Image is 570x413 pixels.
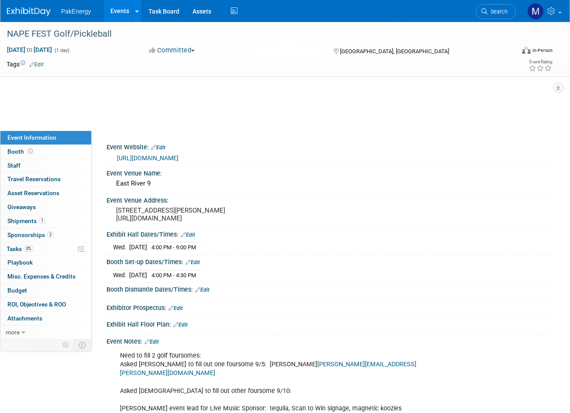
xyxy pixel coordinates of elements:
[0,186,91,200] a: Asset Reservations
[7,259,33,266] span: Playbook
[29,62,44,68] a: Edit
[7,203,36,210] span: Giveaways
[527,3,544,20] img: Michael Hagenbrock
[106,301,553,313] div: Exhibitor Prospectus:
[195,287,209,293] a: Edit
[129,270,147,279] td: [DATE]
[0,270,91,283] a: Misc. Expenses & Credits
[0,200,91,214] a: Giveaways
[340,48,449,55] span: [GEOGRAPHIC_DATA], [GEOGRAPHIC_DATA]
[129,243,147,252] td: [DATE]
[0,326,91,339] a: more
[522,47,531,54] img: Format-Inperson.png
[7,301,66,308] span: ROI, Objectives & ROO
[6,329,20,336] span: more
[7,231,54,238] span: Sponsorships
[106,283,553,294] div: Booth Dismantle Dates/Times:
[181,232,195,238] a: Edit
[7,134,56,141] span: Event Information
[488,8,508,15] span: Search
[0,312,91,325] a: Attachments
[0,284,91,297] a: Budget
[106,318,553,329] div: Exhibit Hall Floor Plan:
[144,339,159,345] a: Edit
[61,8,91,15] span: PakEnergy
[0,242,91,256] a: Tasks0%
[151,272,196,279] span: 4:00 PM - 4:30 PM
[0,298,91,311] a: ROI, Objectives & ROO
[0,214,91,228] a: Shipments1
[7,245,34,252] span: Tasks
[54,48,69,53] span: (1 day)
[473,45,553,59] div: Event Format
[0,228,91,242] a: Sponsorships2
[116,206,283,222] pre: [STREET_ADDRESS][PERSON_NAME] [URL][DOMAIN_NAME]
[113,177,546,190] div: East River 9
[146,46,198,55] button: Committed
[532,47,553,54] div: In-Person
[7,217,45,224] span: Shipments
[106,228,553,239] div: Exhibit Hall Dates/Times:
[117,155,179,162] a: [URL][DOMAIN_NAME]
[185,259,200,265] a: Edit
[151,145,165,151] a: Edit
[0,172,91,186] a: Travel Reservations
[529,60,552,64] div: Event Rating
[7,162,21,169] span: Staff
[24,245,34,252] span: 0%
[106,255,553,267] div: Booth Set-up Dates/Times:
[106,335,553,346] div: Event Notes:
[26,148,34,155] span: Booth not reserved yet
[7,189,59,196] span: Asset Reservations
[7,315,42,322] span: Attachments
[168,305,183,311] a: Edit
[0,131,91,145] a: Event Information
[0,256,91,269] a: Playbook
[7,46,52,54] span: [DATE] [DATE]
[106,167,553,178] div: Event Venue Name:
[0,159,91,172] a: Staff
[47,231,54,238] span: 2
[0,145,91,158] a: Booth
[106,141,553,152] div: Event Website:
[4,26,506,42] div: NAPE FEST Golf/Pickleball
[173,322,188,328] a: Edit
[7,60,44,69] td: Tags
[7,273,76,280] span: Misc. Expenses & Credits
[39,217,45,224] span: 1
[7,7,51,16] img: ExhibitDay
[113,270,129,279] td: Wed.
[151,244,196,251] span: 4:00 PM - 9:00 PM
[7,287,27,294] span: Budget
[58,339,74,351] td: Personalize Event Tab Strip
[7,148,34,155] span: Booth
[25,46,34,53] span: to
[113,243,129,252] td: Wed.
[74,339,92,351] td: Toggle Event Tabs
[7,176,61,182] span: Travel Reservations
[106,194,553,205] div: Event Venue Address:
[476,4,516,19] a: Search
